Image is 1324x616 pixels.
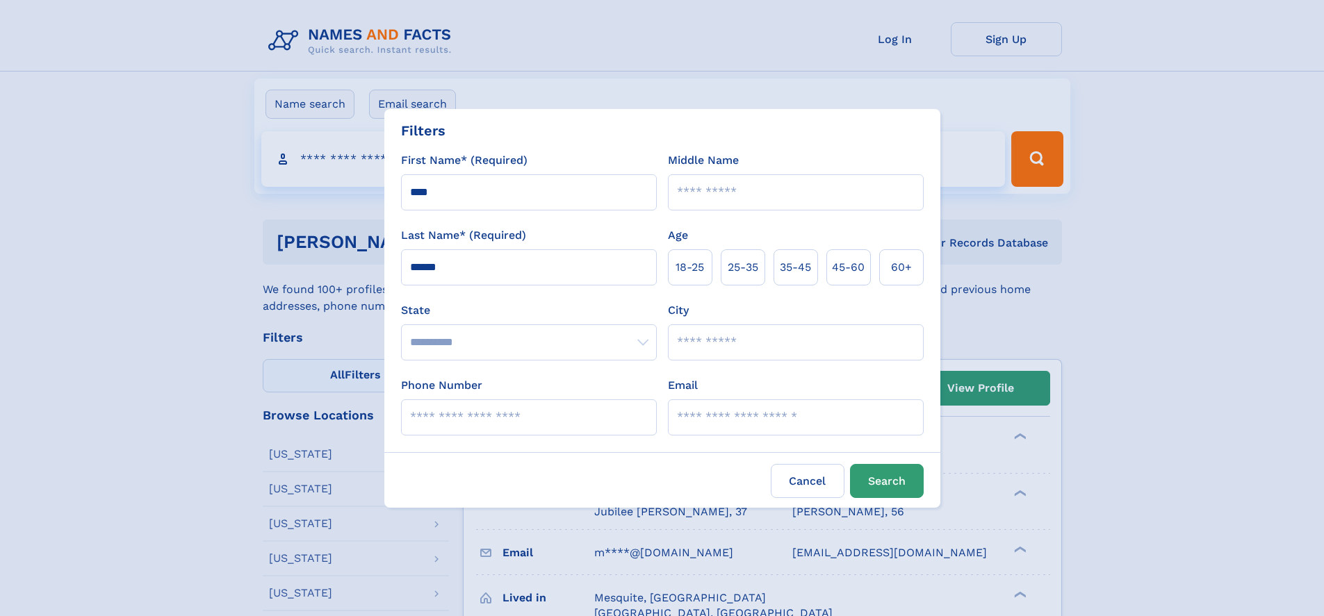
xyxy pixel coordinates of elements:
span: 25‑35 [728,259,758,276]
label: Phone Number [401,377,482,394]
label: Email [668,377,698,394]
span: 35‑45 [780,259,811,276]
div: Filters [401,120,446,141]
span: 60+ [891,259,912,276]
label: Last Name* (Required) [401,227,526,244]
label: Age [668,227,688,244]
button: Search [850,464,924,498]
label: First Name* (Required) [401,152,528,169]
span: 45‑60 [832,259,865,276]
label: State [401,302,657,319]
label: Middle Name [668,152,739,169]
span: 18‑25 [676,259,704,276]
label: Cancel [771,464,844,498]
label: City [668,302,689,319]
